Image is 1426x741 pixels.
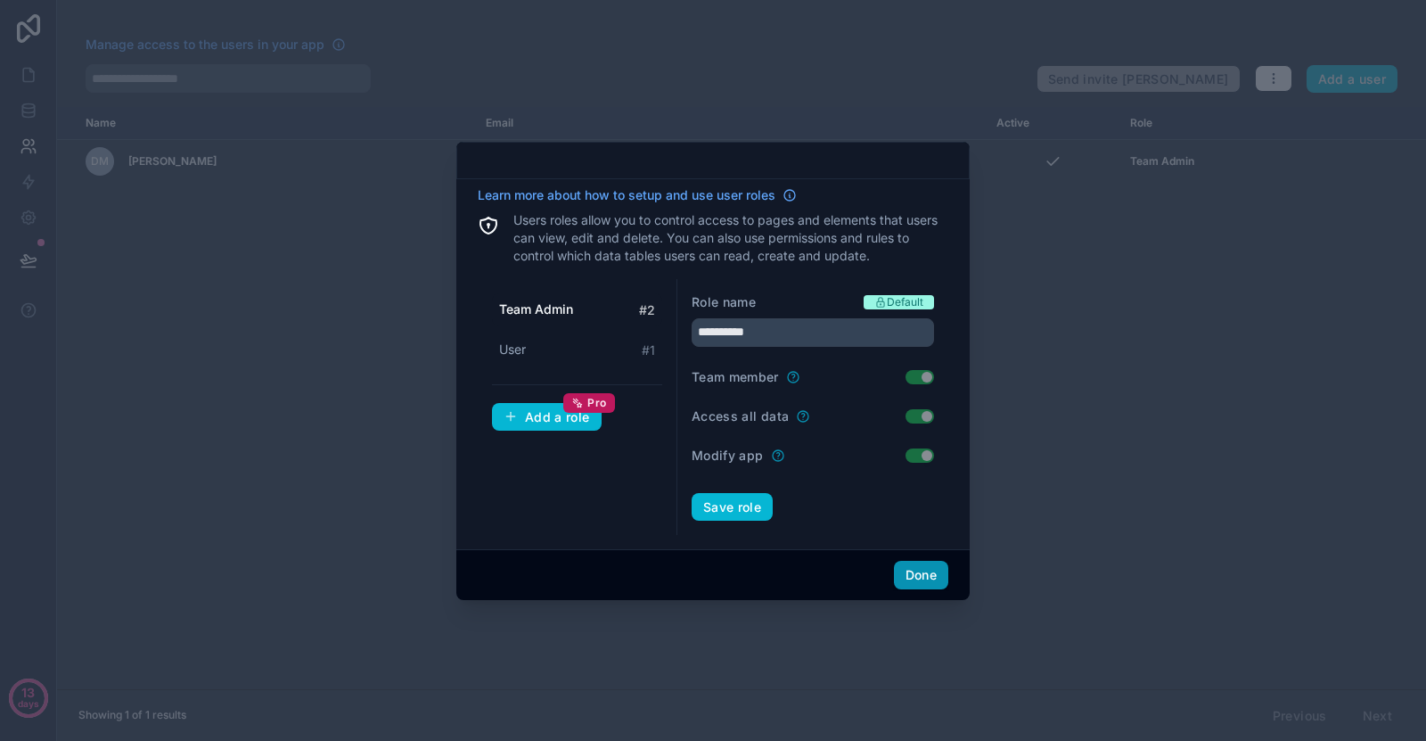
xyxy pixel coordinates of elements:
[492,403,602,432] button: Add a rolePro
[692,293,756,311] label: Role name
[692,408,789,425] label: Access all data
[504,409,590,425] div: Add a role
[639,301,655,319] span: # 2
[692,493,773,522] button: Save role
[478,186,797,204] a: Learn more about how to setup and use user roles
[894,561,948,589] button: Done
[478,186,775,204] span: Learn more about how to setup and use user roles
[887,295,923,309] span: Default
[692,368,779,386] label: Team member
[692,447,764,465] label: Modify app
[154,270,456,457] iframe: Tooltip
[587,396,606,410] span: Pro
[499,341,526,358] span: User
[513,211,948,265] p: Users roles allow you to control access to pages and elements that users can view, edit and delet...
[642,342,655,359] span: # 1
[499,301,573,318] span: Team Admin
